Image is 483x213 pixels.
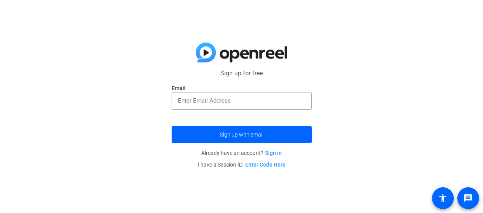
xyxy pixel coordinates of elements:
span: I have a Session ID. [198,162,286,168]
p: Sign up for free [172,69,312,78]
mat-icon: accessibility [438,193,448,203]
span: Already have an account? [201,150,282,156]
label: Email [172,84,312,92]
a: Sign in [265,150,282,156]
button: Sign up with email [172,126,312,143]
a: Enter Code Here [245,162,286,168]
mat-icon: message [464,193,473,203]
img: blue-gradient.svg [196,43,287,63]
input: Enter Email Address [178,96,306,105]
